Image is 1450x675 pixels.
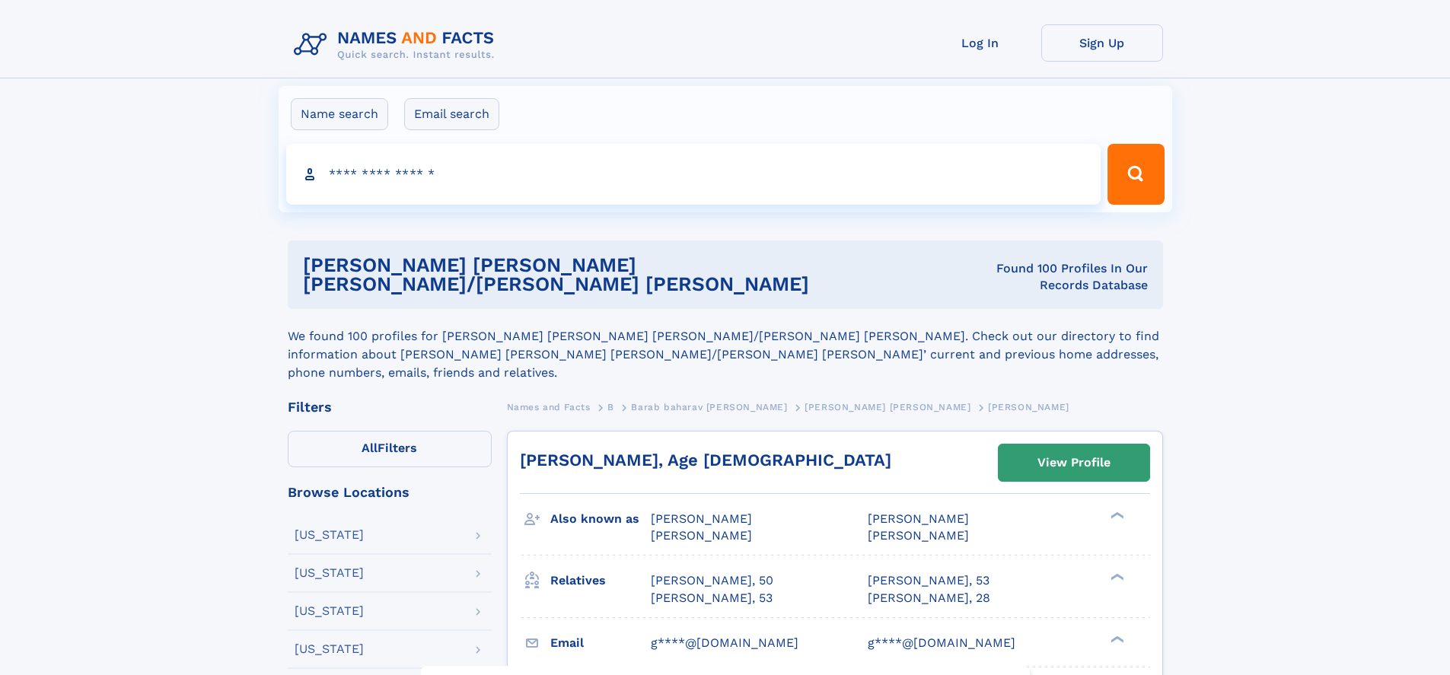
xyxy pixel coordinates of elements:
div: ❯ [1107,511,1125,521]
input: search input [286,144,1101,205]
a: Sign Up [1041,24,1163,62]
a: B [607,397,614,416]
span: B [607,402,614,412]
h1: [PERSON_NAME] [PERSON_NAME] [PERSON_NAME]/[PERSON_NAME] [PERSON_NAME] [303,256,947,294]
label: Name search [291,98,388,130]
div: Found 100 Profiles In Our Records Database [947,260,1148,294]
span: [PERSON_NAME] [PERSON_NAME] [805,402,970,412]
div: Filters [288,400,492,414]
div: ❯ [1107,572,1125,582]
div: View Profile [1037,445,1111,480]
a: Log In [919,24,1041,62]
a: [PERSON_NAME], 53 [868,572,990,589]
span: [PERSON_NAME] [651,511,752,526]
a: [PERSON_NAME], 53 [651,590,773,607]
a: Barab baharav [PERSON_NAME] [631,397,787,416]
a: [PERSON_NAME], 50 [651,572,773,589]
span: [PERSON_NAME] [651,528,752,543]
div: Browse Locations [288,486,492,499]
span: Barab baharav [PERSON_NAME] [631,402,787,412]
span: [PERSON_NAME] [868,511,969,526]
h3: Email [550,630,651,656]
button: Search Button [1107,144,1164,205]
a: [PERSON_NAME], Age [DEMOGRAPHIC_DATA] [520,451,891,470]
span: [PERSON_NAME] [988,402,1069,412]
h3: Relatives [550,568,651,594]
h3: Also known as [550,506,651,532]
span: All [362,441,378,455]
label: Email search [404,98,499,130]
img: Logo Names and Facts [288,24,507,65]
a: [PERSON_NAME], 28 [868,590,990,607]
div: [US_STATE] [295,567,364,579]
div: [US_STATE] [295,643,364,655]
div: [US_STATE] [295,529,364,541]
a: View Profile [999,444,1149,481]
div: We found 100 profiles for [PERSON_NAME] [PERSON_NAME] [PERSON_NAME]/[PERSON_NAME] [PERSON_NAME]. ... [288,309,1163,382]
label: Filters [288,431,492,467]
div: ❯ [1107,634,1125,644]
a: [PERSON_NAME] [PERSON_NAME] [805,397,970,416]
div: [US_STATE] [295,605,364,617]
span: [PERSON_NAME] [868,528,969,543]
a: Names and Facts [507,397,591,416]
